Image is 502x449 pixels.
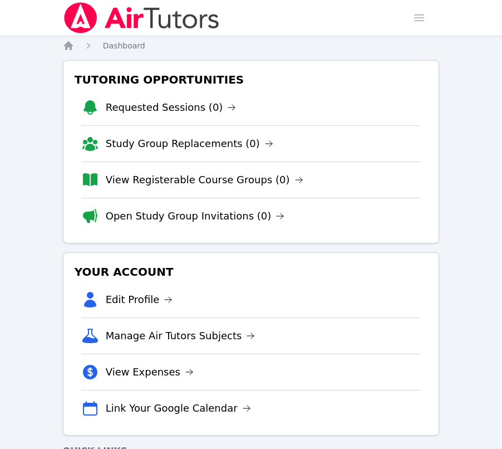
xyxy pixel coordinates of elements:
[106,136,273,152] a: Study Group Replacements (0)
[72,262,430,282] h3: Your Account
[106,100,237,115] a: Requested Sessions (0)
[72,70,430,90] h3: Tutoring Opportunities
[106,208,285,224] a: Open Study Group Invitations (0)
[106,172,303,188] a: View Registerable Course Groups (0)
[63,40,440,51] nav: Breadcrumb
[106,292,173,308] a: Edit Profile
[63,2,220,33] img: Air Tutors
[106,401,251,416] a: Link Your Google Calendar
[106,328,255,344] a: Manage Air Tutors Subjects
[106,364,194,380] a: View Expenses
[103,40,145,51] a: Dashboard
[103,41,145,50] span: Dashboard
